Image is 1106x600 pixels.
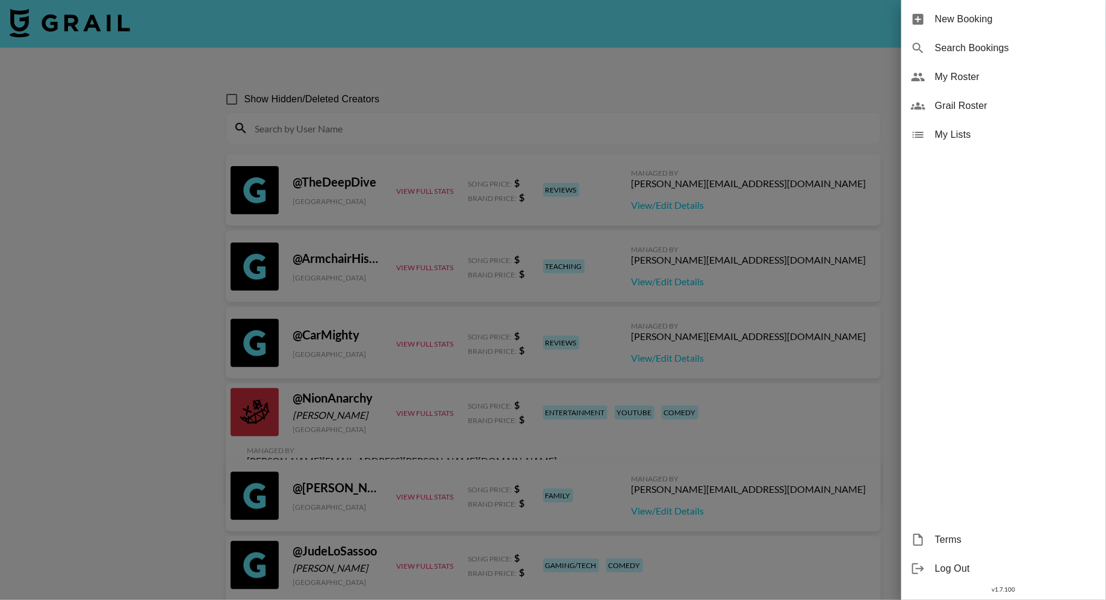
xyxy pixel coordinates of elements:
[901,120,1106,149] div: My Lists
[935,70,1096,84] span: My Roster
[935,561,1096,576] span: Log Out
[935,41,1096,55] span: Search Bookings
[901,525,1106,554] div: Terms
[901,5,1106,34] div: New Booking
[901,63,1106,91] div: My Roster
[935,128,1096,142] span: My Lists
[901,583,1106,596] div: v 1.7.100
[935,99,1096,113] span: Grail Roster
[901,554,1106,583] div: Log Out
[935,12,1096,26] span: New Booking
[935,533,1096,547] span: Terms
[901,91,1106,120] div: Grail Roster
[901,34,1106,63] div: Search Bookings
